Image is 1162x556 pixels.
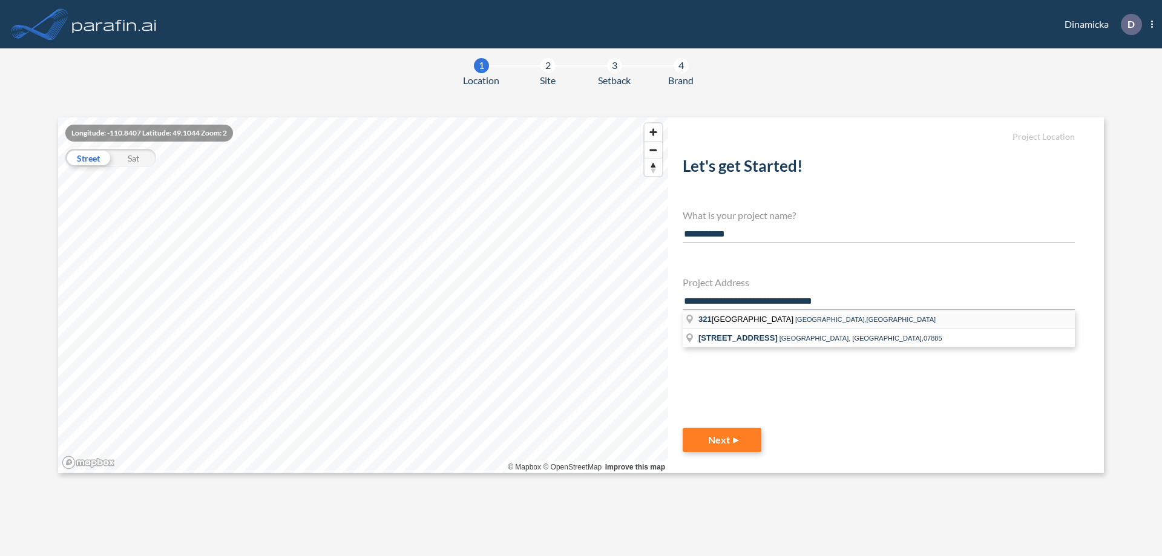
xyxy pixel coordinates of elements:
div: Sat [111,149,156,167]
span: Location [463,73,499,88]
button: Zoom in [645,123,662,141]
button: Zoom out [645,141,662,159]
img: logo [70,12,159,36]
span: 321 [698,315,712,324]
div: 4 [674,58,689,73]
h5: Project Location [683,132,1075,142]
canvas: Map [58,117,668,473]
a: Mapbox [508,463,541,471]
div: Street [65,149,111,167]
span: Zoom out [645,142,662,159]
div: 3 [607,58,622,73]
button: Reset bearing to north [645,159,662,176]
span: [GEOGRAPHIC_DATA], [GEOGRAPHIC_DATA],07885 [780,335,942,342]
span: [GEOGRAPHIC_DATA] [698,315,795,324]
span: Brand [668,73,694,88]
span: Site [540,73,556,88]
h4: Project Address [683,276,1075,288]
a: Mapbox homepage [62,456,115,469]
div: 2 [540,58,556,73]
button: Next [683,428,761,452]
div: Dinamicka [1046,14,1153,35]
span: Setback [598,73,631,88]
div: 1 [474,58,489,73]
span: [GEOGRAPHIC_DATA],[GEOGRAPHIC_DATA] [795,316,936,323]
h2: Let's get Started! [683,157,1075,180]
h4: What is your project name? [683,209,1075,221]
span: [STREET_ADDRESS] [698,333,778,342]
a: OpenStreetMap [543,463,602,471]
p: D [1128,19,1135,30]
div: Longitude: -110.8407 Latitude: 49.1044 Zoom: 2 [65,125,233,142]
a: Improve this map [605,463,665,471]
